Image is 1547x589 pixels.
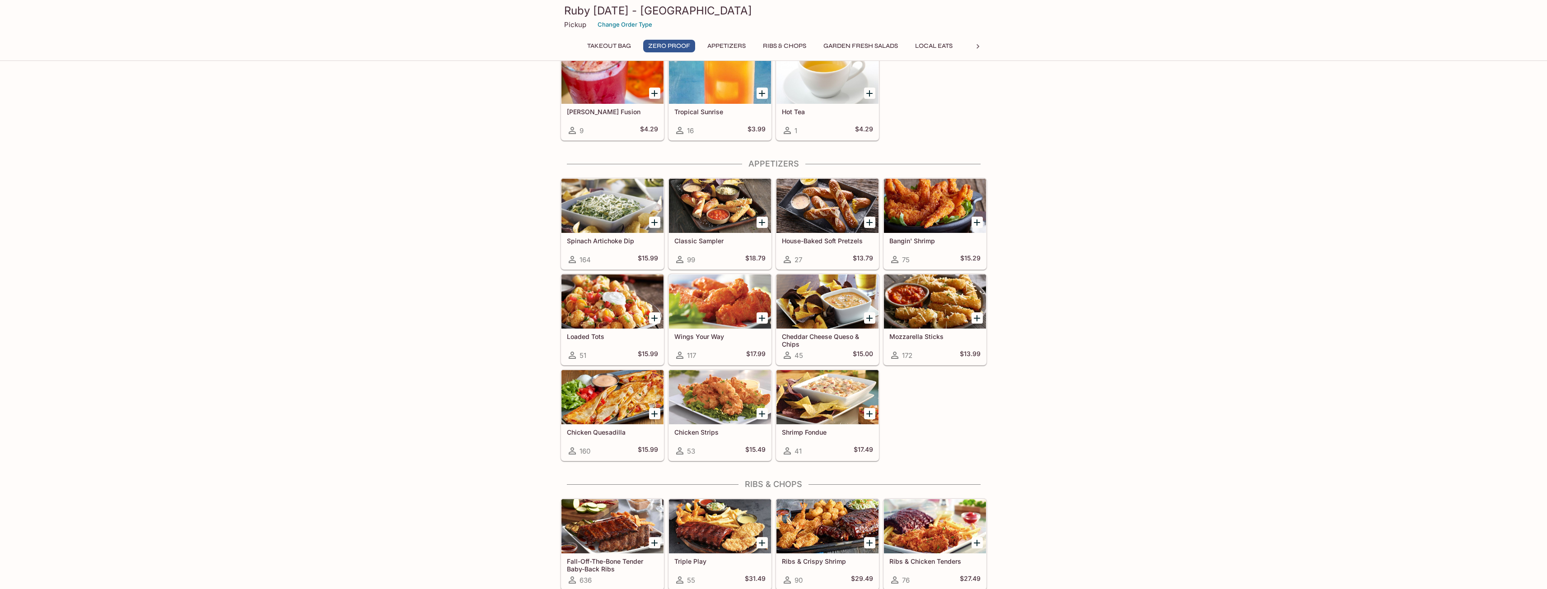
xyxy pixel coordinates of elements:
[567,108,658,116] h5: [PERSON_NAME] Fusion
[782,428,873,436] h5: Shrimp Fondue
[757,217,768,228] button: Add Classic Sampler
[567,333,658,340] h5: Loaded Tots
[745,575,766,585] h5: $31.49
[854,445,873,456] h5: $17.49
[884,274,986,329] div: Mozzarella Sticks
[643,40,695,52] button: Zero Proof
[561,370,664,461] a: Chicken Quesadilla160$15.99
[776,499,879,553] div: Ribs & Crispy Shrimp
[864,537,875,548] button: Add Ribs & Crispy Shrimp
[883,178,986,269] a: Bangin' Shrimp75$15.29
[795,576,803,584] span: 90
[561,178,664,269] a: Spinach Artichoke Dip164$15.99
[883,274,986,365] a: Mozzarella Sticks172$13.99
[776,49,879,140] a: Hot Tea1$4.29
[965,40,1005,52] button: Chicken
[567,428,658,436] h5: Chicken Quesadilla
[668,370,771,461] a: Chicken Strips53$15.49
[561,370,664,424] div: Chicken Quesadilla
[669,50,771,104] div: Tropical Sunrise
[640,125,658,136] h5: $4.29
[582,40,636,52] button: Takeout Bag
[776,370,879,461] a: Shrimp Fondue41$17.49
[902,576,910,584] span: 76
[758,40,811,52] button: Ribs & Chops
[818,40,903,52] button: Garden Fresh Salads
[649,312,660,324] button: Add Loaded Tots
[561,50,664,104] div: Berry Fusion
[910,40,958,52] button: Local Eats
[972,537,983,548] button: Add Ribs & Chicken Tenders
[851,575,873,585] h5: $29.49
[561,179,664,233] div: Spinach Artichoke Dip
[864,312,875,324] button: Add Cheddar Cheese Queso & Chips
[567,557,658,572] h5: Fall-Off-The-Bone Tender Baby-Back Ribs
[864,88,875,99] button: Add Hot Tea
[580,576,592,584] span: 636
[564,4,983,18] h3: Ruby [DATE] - [GEOGRAPHIC_DATA]
[669,274,771,329] div: Wings Your Way
[776,274,879,329] div: Cheddar Cheese Queso & Chips
[687,351,696,360] span: 117
[782,237,873,245] h5: House-Baked Soft Pretzels
[745,254,766,265] h5: $18.79
[561,499,664,553] div: Fall-Off-The-Bone Tender Baby-Back Ribs
[782,333,873,348] h5: Cheddar Cheese Queso & Chips
[561,274,664,329] div: Loaded Tots
[853,350,873,361] h5: $15.00
[649,217,660,228] button: Add Spinach Artichoke Dip
[580,255,591,264] span: 164
[855,125,873,136] h5: $4.29
[902,255,910,264] span: 75
[561,159,987,169] h4: Appetizers
[757,537,768,548] button: Add Triple Play
[960,350,981,361] h5: $13.99
[776,274,879,365] a: Cheddar Cheese Queso & Chips45$15.00
[746,350,766,361] h5: $17.99
[638,254,658,265] h5: $15.99
[564,20,586,29] p: Pickup
[561,479,987,489] h4: Ribs & Chops
[864,408,875,419] button: Add Shrimp Fondue
[884,499,986,553] div: Ribs & Chicken Tenders
[594,18,656,32] button: Change Order Type
[795,126,797,135] span: 1
[748,125,766,136] h5: $3.99
[669,499,771,553] div: Triple Play
[580,126,584,135] span: 9
[889,557,981,565] h5: Ribs & Chicken Tenders
[776,179,879,233] div: House-Baked Soft Pretzels
[668,49,771,140] a: Tropical Sunrise16$3.99
[687,447,695,455] span: 53
[674,428,766,436] h5: Chicken Strips
[960,254,981,265] h5: $15.29
[687,126,694,135] span: 16
[649,88,660,99] button: Add Berry Fusion
[674,237,766,245] h5: Classic Sampler
[889,333,981,340] h5: Mozzarella Sticks
[638,350,658,361] h5: $15.99
[674,108,766,116] h5: Tropical Sunrise
[972,312,983,324] button: Add Mozzarella Sticks
[795,447,802,455] span: 41
[853,254,873,265] h5: $13.79
[638,445,658,456] h5: $15.99
[795,255,802,264] span: 27
[782,108,873,116] h5: Hot Tea
[567,237,658,245] h5: Spinach Artichoke Dip
[795,351,803,360] span: 45
[757,88,768,99] button: Add Tropical Sunrise
[687,576,695,584] span: 55
[776,370,879,424] div: Shrimp Fondue
[776,178,879,269] a: House-Baked Soft Pretzels27$13.79
[580,351,586,360] span: 51
[561,49,664,140] a: [PERSON_NAME] Fusion9$4.29
[776,50,879,104] div: Hot Tea
[668,274,771,365] a: Wings Your Way117$17.99
[782,557,873,565] h5: Ribs & Crispy Shrimp
[757,312,768,324] button: Add Wings Your Way
[884,179,986,233] div: Bangin' Shrimp
[960,575,981,585] h5: $27.49
[864,217,875,228] button: Add House-Baked Soft Pretzels
[702,40,751,52] button: Appetizers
